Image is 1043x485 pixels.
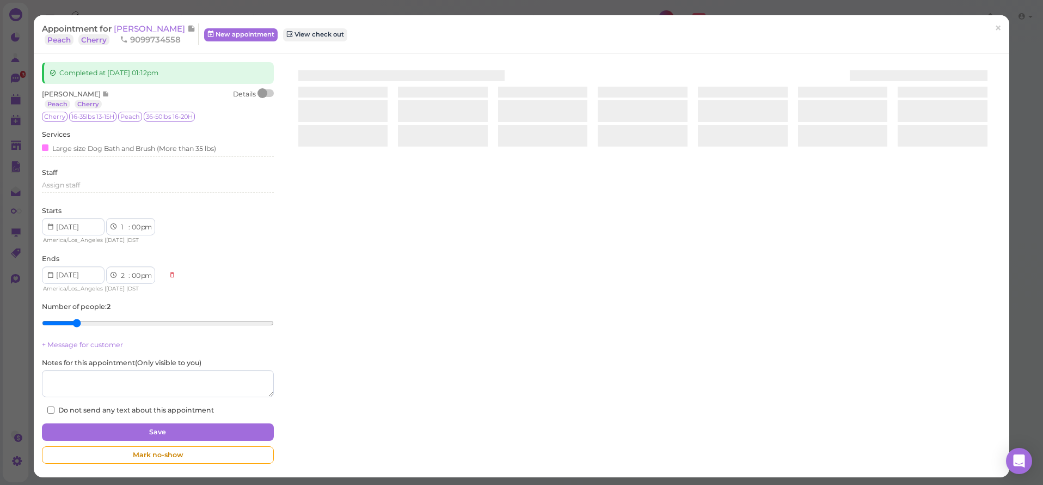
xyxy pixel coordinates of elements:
a: + Message for customer [42,341,123,349]
label: Starts [42,206,62,216]
div: Details [233,89,256,109]
a: View check out [283,28,347,41]
label: Do not send any text about this appointment [47,405,214,415]
label: Staff [42,168,57,178]
span: [PERSON_NAME] [42,90,102,98]
div: Completed at [DATE] 01:12pm [42,62,273,84]
span: America/Los_Angeles [43,285,103,292]
a: Peach [45,34,73,45]
a: New appointment [204,28,278,41]
label: Ends [42,254,59,264]
span: Note [187,23,195,34]
div: Open Intercom Messenger [1006,448,1032,474]
a: × [988,16,1008,41]
span: America/Los_Angeles [43,237,103,244]
span: Note [102,90,109,98]
div: | | [42,235,163,245]
span: 36-50lbs 16-20H [144,112,195,122]
div: Large size Dog Bath and Brush (More than 35 lbs) [42,142,216,154]
a: Cherry [78,34,109,45]
span: Cherry [42,112,68,122]
input: Do not send any text about this appointment [47,407,54,414]
div: Appointment for [42,23,199,45]
label: Notes for this appointment ( Only visible to you ) [42,358,201,368]
span: DST [128,237,139,244]
label: Services [42,130,70,140]
b: 2 [107,302,111,311]
label: Number of people : [42,302,111,312]
button: Save [42,423,273,441]
span: Assign staff [42,181,80,189]
span: Peach [118,112,142,122]
div: | | [42,284,163,294]
span: [DATE] [106,285,125,292]
span: [DATE] [106,237,125,244]
div: Mark no-show [42,446,273,464]
a: Peach [45,100,70,108]
span: DST [128,285,139,292]
span: 9099734558 [120,34,181,45]
span: × [995,21,1002,36]
a: [PERSON_NAME] Peach Cherry [42,23,195,45]
span: 16-35lbs 13-15H [69,112,116,122]
a: Cherry [75,100,102,108]
span: [PERSON_NAME] [114,23,187,34]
